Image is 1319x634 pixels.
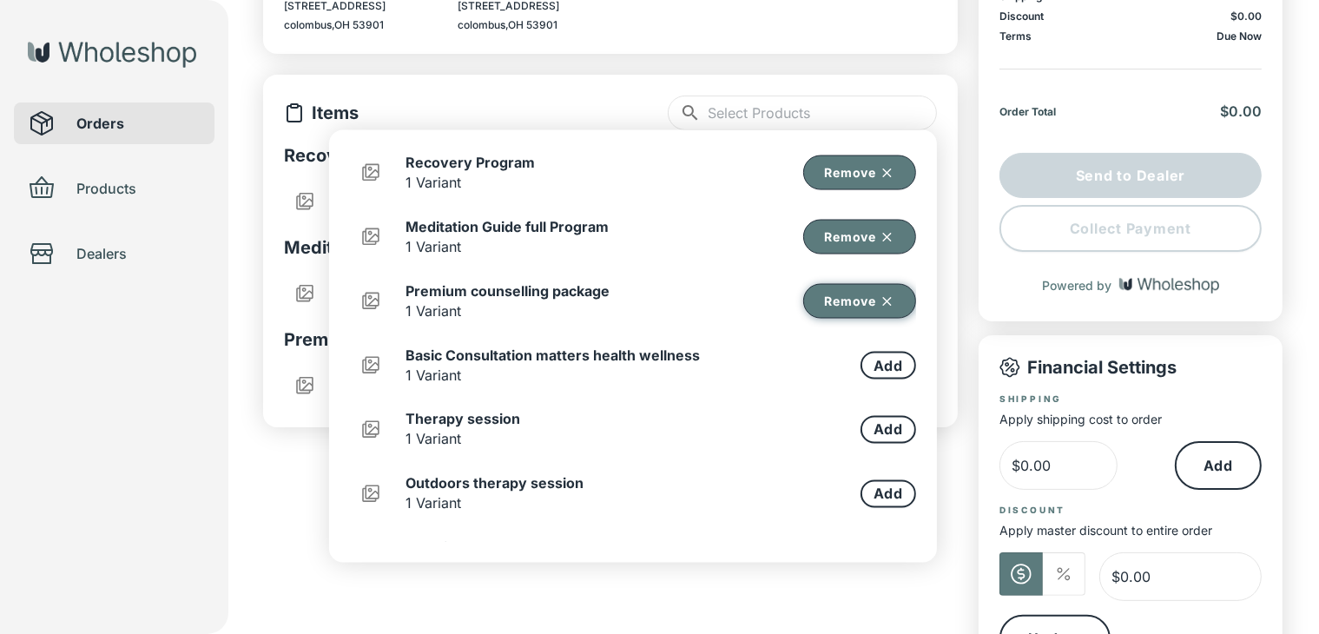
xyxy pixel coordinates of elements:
span: Orders [76,113,201,134]
p: Apply shipping cost to order [999,412,1262,427]
p: 1 Variant [406,236,609,257]
p: Items [312,102,359,124]
p: Discount [999,10,1044,23]
p: 1 Variant [406,365,700,386]
p: Financial Settings [999,356,1177,379]
p: Meditation Guide full Program [406,217,609,236]
span: $0.00 [1230,10,1262,23]
p: colombus , OH 53901 [284,17,458,33]
label: Shipping [999,393,1062,405]
button: Remove [803,220,917,254]
p: Remove [825,294,877,309]
p: Terms [999,30,1032,43]
p: 1 Variant [406,429,520,450]
input: Select Products [708,96,937,130]
label: Discount [999,504,1065,516]
p: test kit [406,538,461,558]
button: Add [861,480,916,508]
p: 1 Variant [406,300,610,321]
button: Add [1175,441,1262,490]
p: 1 Variant [406,493,584,514]
p: Recovery Program [284,144,442,167]
p: Recovery Program [406,153,535,172]
p: Premium counselling package [406,281,610,300]
div: Products [14,168,214,209]
img: Wholeshop logo [1119,278,1219,294]
button: Remove [803,284,917,319]
p: Outdoors therapy session [406,474,584,493]
p: Basic Consultation matters health wellness [406,346,700,365]
p: colombus , OH 53901 [458,17,631,33]
p: Remove [825,229,877,245]
p: Due Now [1217,30,1262,43]
span: $0.00 [1220,102,1262,120]
p: Remove [825,165,877,181]
button: Remove [803,155,917,190]
p: Meditation Guide full Program [284,236,536,259]
div: Orders [14,102,214,144]
div: Dealers [14,233,214,274]
span: Dealers [76,243,201,264]
button: Add [861,416,916,444]
p: Therapy session [406,410,520,429]
p: 1 Variant [406,172,535,193]
p: Apply master discount to entire order [999,523,1262,538]
p: Premium counselling package [284,328,538,351]
p: Order Total [999,105,1056,118]
p: Powered by [1043,278,1112,293]
span: Products [76,178,201,199]
button: Add [861,352,916,380]
img: Wholeshop logo [28,42,196,68]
